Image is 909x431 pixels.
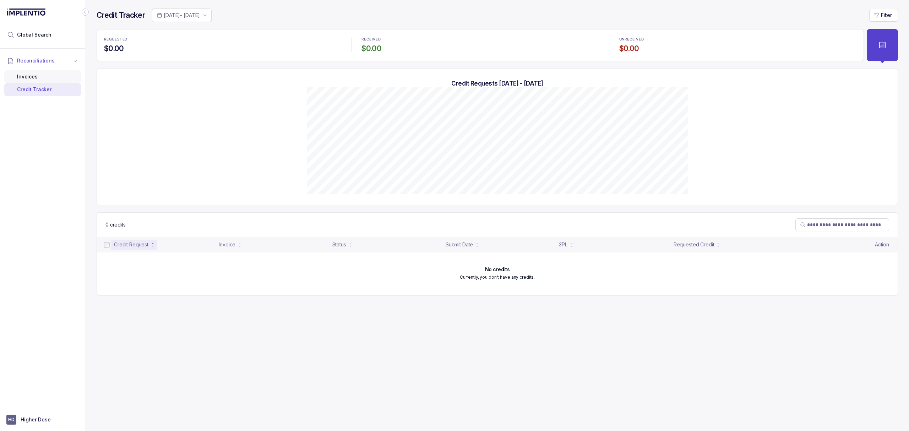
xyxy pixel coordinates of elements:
button: User initialsHigher Dose [6,415,79,425]
nav: Table Control [97,213,898,237]
li: Statistic RECEIVED [357,32,603,58]
h4: $0.00 [104,44,341,54]
div: Invoice [219,241,235,248]
p: RECEIVED [361,37,381,42]
button: Reconciliations [4,53,81,69]
p: Currently, you don't have any credits. [460,274,535,281]
p: Action [875,241,889,248]
h4: $0.00 [619,44,856,54]
p: UNRECEIVED [619,37,644,42]
h4: Credit Tracker [97,10,145,20]
div: Reconciliations [4,69,81,98]
div: Remaining page entries [105,221,126,228]
button: Filter [869,9,898,22]
li: Statistic REQUESTED [100,32,345,58]
div: Requested Credit [674,241,714,248]
div: Submit Date [446,241,473,248]
h5: Credit Requests [DATE] - [DATE] [108,80,886,87]
div: Credit Tracker [10,83,75,96]
li: Statistic UNRECEIVED [615,32,861,58]
div: Credit Request [114,241,148,248]
span: User initials [6,415,16,425]
div: Status [332,241,346,248]
div: Collapse Icon [81,8,89,16]
p: [DATE] - [DATE] [164,12,200,19]
h4: $0.00 [361,44,599,54]
p: 0 credits [105,221,126,228]
h6: No credits [485,267,510,272]
input: checkbox-checkbox-all [104,242,110,248]
div: Invoices [10,70,75,83]
ul: Statistic Highlights [97,29,864,61]
search: Date Range Picker [157,12,200,19]
button: Date Range Picker [152,9,212,22]
search: Table Search Bar [795,218,889,231]
p: REQUESTED [104,37,127,42]
p: Filter [881,12,892,19]
div: 3PL [559,241,567,248]
span: Global Search [17,31,51,38]
span: Reconciliations [17,57,55,64]
p: Higher Dose [21,416,50,423]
